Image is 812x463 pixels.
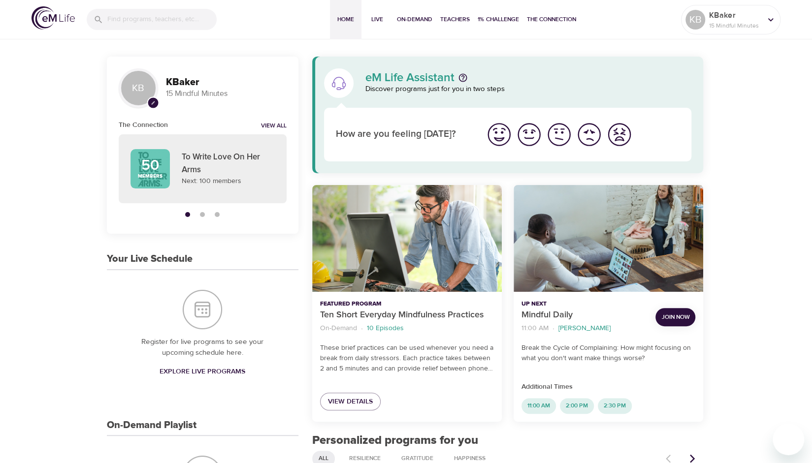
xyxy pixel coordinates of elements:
div: KB [685,10,705,30]
div: 2:00 PM [560,398,594,414]
p: Discover programs just for you in two steps [365,84,692,95]
p: 10 Episodes [367,323,404,334]
button: Join Now [655,308,695,326]
nav: breadcrumb [320,322,494,335]
span: View Details [328,396,373,408]
p: To Write Love On Her Arms [182,151,275,176]
img: logo [32,6,75,30]
h2: Personalized programs for you [312,433,704,448]
span: Join Now [661,312,689,322]
p: These brief practices can be used whenever you need a break from daily stressors. Each practice t... [320,343,494,374]
p: Mindful Daily [521,309,648,322]
button: I'm feeling ok [544,120,574,150]
p: How are you feeling [DATE]? [336,127,472,142]
p: Ten Short Everyday Mindfulness Practices [320,309,494,322]
li: · [552,322,554,335]
span: Resilience [343,454,387,463]
span: Teachers [440,14,470,25]
h3: Your Live Schedule [107,253,193,265]
p: Next: 100 members [182,176,275,186]
p: Register for live programs to see your upcoming schedule here. [127,337,279,359]
span: Live [365,14,389,25]
p: [PERSON_NAME] [558,323,611,334]
p: Additional Times [521,382,695,392]
h6: The Connection [119,120,168,130]
span: On-Demand [397,14,432,25]
button: Ten Short Everyday Mindfulness Practices [312,185,502,292]
h3: KBaker [166,77,287,88]
div: 2:30 PM [598,398,632,414]
span: 11:00 AM [521,401,556,410]
button: Mindful Daily [514,185,703,292]
div: 11:00 AM [521,398,556,414]
nav: breadcrumb [521,322,648,335]
p: eM Life Assistant [365,72,455,84]
div: KB [119,68,158,108]
span: Gratitude [395,454,439,463]
img: good [516,121,543,148]
p: 15 Mindful Minutes [709,21,761,30]
img: ok [546,121,573,148]
button: I'm feeling bad [574,120,604,150]
p: Members [138,173,162,180]
button: I'm feeling great [484,120,514,150]
button: I'm feeling good [514,120,544,150]
p: KBaker [709,9,761,21]
p: On-Demand [320,323,357,334]
p: Featured Program [320,300,494,309]
img: worst [606,121,633,148]
img: eM Life Assistant [331,75,347,91]
span: 2:00 PM [560,401,594,410]
a: View all notifications [261,122,287,130]
p: 50 [141,158,159,173]
span: Explore Live Programs [160,366,245,378]
span: Home [334,14,357,25]
p: Up Next [521,300,648,309]
span: Happiness [448,454,491,463]
a: View Details [320,393,381,411]
iframe: Button to launch messaging window [773,424,804,455]
img: bad [576,121,603,148]
span: 2:30 PM [598,401,632,410]
span: The Connection [527,14,576,25]
span: All [313,454,334,463]
span: 1% Challenge [478,14,519,25]
img: Your Live Schedule [183,290,222,329]
li: · [361,322,363,335]
a: Explore Live Programs [156,363,249,381]
img: great [486,121,513,148]
input: Find programs, teachers, etc... [107,9,217,30]
button: I'm feeling worst [604,120,634,150]
p: Break the Cycle of Complaining: How might focusing on what you don't want make things worse? [521,343,695,364]
h3: On-Demand Playlist [107,420,196,431]
p: 11:00 AM [521,323,549,334]
p: 15 Mindful Minutes [166,88,287,99]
